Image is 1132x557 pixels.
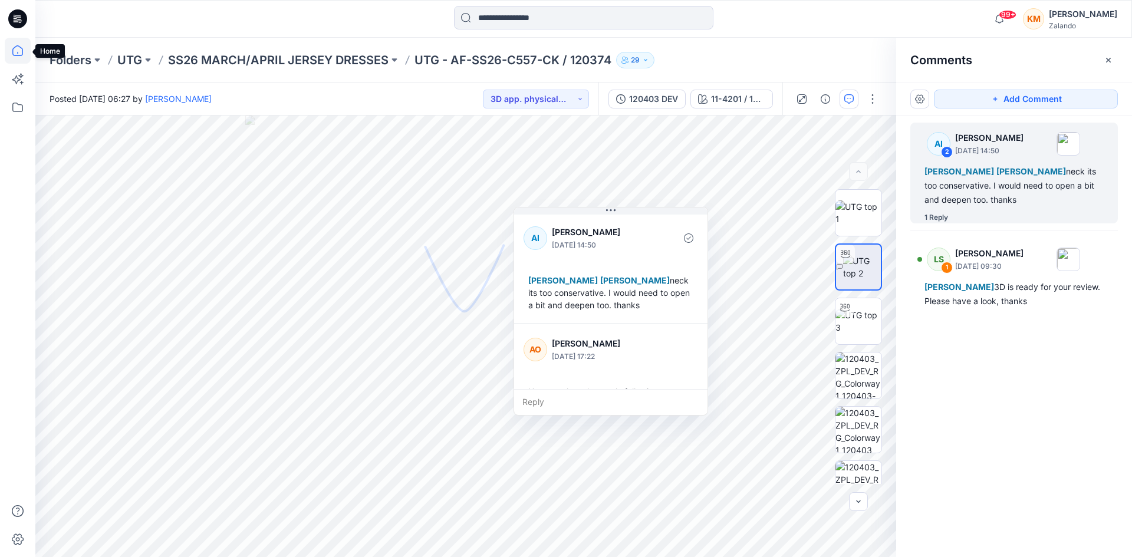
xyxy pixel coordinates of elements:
p: UTG - AF-SS26-C557-CK / 120374 [414,52,611,68]
div: Reply [514,389,707,415]
img: UTG top 2 [843,255,881,279]
h2: Comments [910,53,972,67]
span: [PERSON_NAME] [924,282,994,292]
button: 29 [616,52,654,68]
div: [PERSON_NAME] [1049,7,1117,21]
img: 120403_ZPL_DEV_RG_Colorway 1_120403 - patterns [835,461,881,507]
div: 11-4201 / 19-3815 [711,93,765,106]
button: Details [816,90,835,108]
p: 29 [631,54,640,67]
div: KM [1023,8,1044,29]
span: [PERSON_NAME] [528,275,598,285]
p: [PERSON_NAME] [552,337,648,351]
div: Zalando [1049,21,1117,30]
div: 120403 DEV [629,93,678,106]
a: [PERSON_NAME] [145,94,212,104]
div: AI [927,132,950,156]
button: Add Comment [934,90,1118,108]
button: 11-4201 / 19-3815 [690,90,773,108]
div: Happy to launch sample following [PERSON_NAME]'s comment, thanks [524,381,698,440]
div: 1 Reply [924,212,948,223]
p: [PERSON_NAME] [955,246,1024,261]
img: 120403_ZPL_DEV_RG_Colorway 1_120403 mc [835,407,881,453]
button: 120403 DEV [608,90,686,108]
p: [DATE] 09:30 [955,261,1024,272]
img: UTG top 1 [835,200,881,225]
a: Folders [50,52,91,68]
span: [PERSON_NAME] [924,166,994,176]
div: neck its too conservative. I would need to open a bit and deepen too. thanks [524,269,698,316]
div: LS [927,248,950,271]
p: [DATE] 14:50 [552,239,648,251]
div: 2 [941,146,953,158]
div: AO [524,338,547,361]
span: [PERSON_NAME] [996,166,1066,176]
p: [DATE] 14:50 [955,145,1024,157]
a: UTG [117,52,142,68]
span: Posted [DATE] 06:27 by [50,93,212,105]
span: [PERSON_NAME] [600,275,670,285]
p: [PERSON_NAME] [955,131,1024,145]
img: 120403_ZPL_DEV_RG_Colorway 1_120403-description [835,352,881,398]
a: SS26 MARCH/APRIL JERSEY DRESSES [168,52,389,68]
div: 3D is ready for your review. Please have a look, thanks [924,280,1104,308]
div: neck its too conservative. I would need to open a bit and deepen too. thanks [924,164,1104,207]
p: [PERSON_NAME] [552,225,648,239]
div: 1 [941,262,953,273]
img: UTG top 3 [835,309,881,334]
div: AI [524,226,547,250]
span: 99+ [999,10,1016,19]
p: [DATE] 17:22 [552,351,648,362]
